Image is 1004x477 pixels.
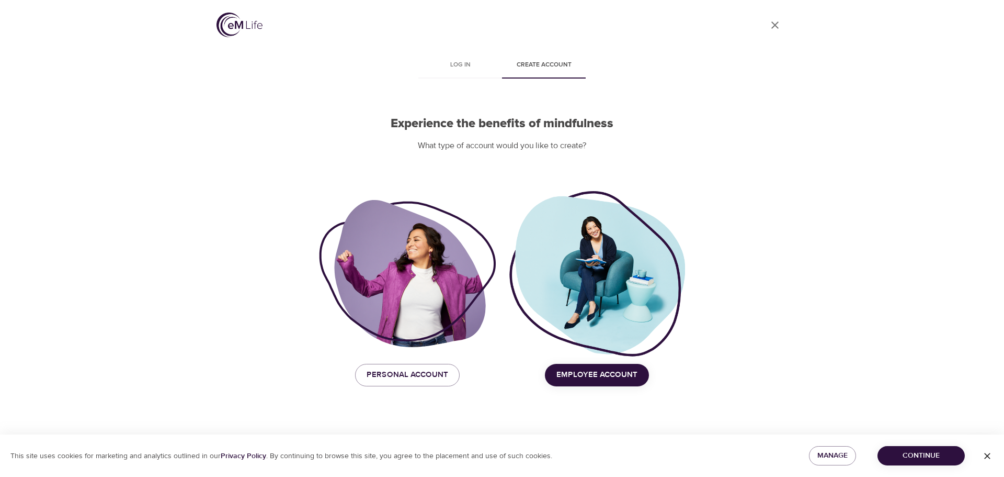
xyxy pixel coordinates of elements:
[355,364,460,386] button: Personal Account
[221,451,266,461] a: Privacy Policy
[367,368,448,382] span: Personal Account
[556,368,637,382] span: Employee Account
[762,13,788,38] a: close
[319,140,685,152] p: What type of account would you like to create?
[508,60,579,71] span: Create account
[425,60,496,71] span: Log in
[319,116,685,131] h2: Experience the benefits of mindfulness
[877,446,965,465] button: Continue
[886,449,956,462] span: Continue
[817,449,848,462] span: Manage
[809,446,856,465] button: Manage
[545,364,649,386] button: Employee Account
[216,13,263,37] img: logo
